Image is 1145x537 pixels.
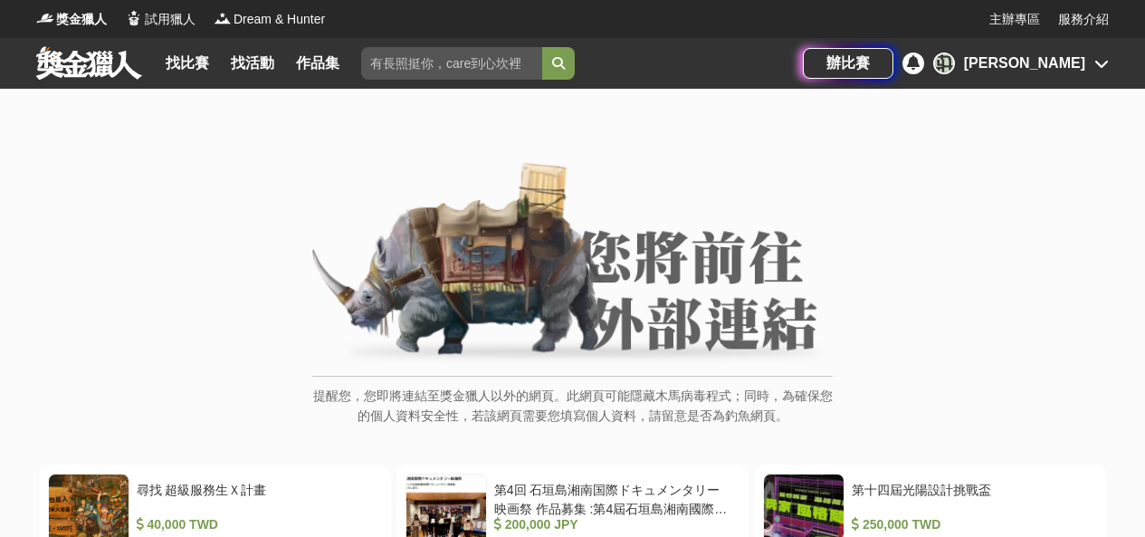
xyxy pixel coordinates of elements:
[125,10,196,29] a: Logo試用獵人
[852,515,1090,534] div: 250,000 TWD
[234,10,325,29] span: Dream & Hunter
[125,9,143,27] img: Logo
[289,51,347,76] a: 作品集
[933,53,955,74] div: 莊
[312,386,833,445] p: 提醒您，您即將連結至獎金獵人以外的網頁。此網頁可能隱藏木馬病毒程式；同時，為確保您的個人資料安全性，若該網頁需要您填寫個人資料，請留意是否為釣魚網頁。
[158,51,216,76] a: 找比賽
[224,51,281,76] a: 找活動
[214,9,232,27] img: Logo
[494,481,732,515] div: 第4回 石垣島湘南国際ドキュメンタリー映画祭 作品募集 :第4屆石垣島湘南國際紀錄片電影節作品徵集
[1058,10,1109,29] a: 服務介紹
[137,481,375,515] div: 尋找 超級服務生Ｘ計畫
[137,515,375,534] div: 40,000 TWD
[36,10,107,29] a: Logo獎金獵人
[312,162,833,367] img: External Link Banner
[36,9,54,27] img: Logo
[494,515,732,534] div: 200,000 JPY
[145,10,196,29] span: 試用獵人
[214,10,325,29] a: LogoDream & Hunter
[803,48,893,79] a: 辦比賽
[989,10,1040,29] a: 主辦專區
[852,481,1090,515] div: 第十四屆光陽設計挑戰盃
[361,47,542,80] input: 有長照挺你，care到心坎裡！青春出手，拍出照顧 影音徵件活動
[964,53,1085,74] div: [PERSON_NAME]
[56,10,107,29] span: 獎金獵人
